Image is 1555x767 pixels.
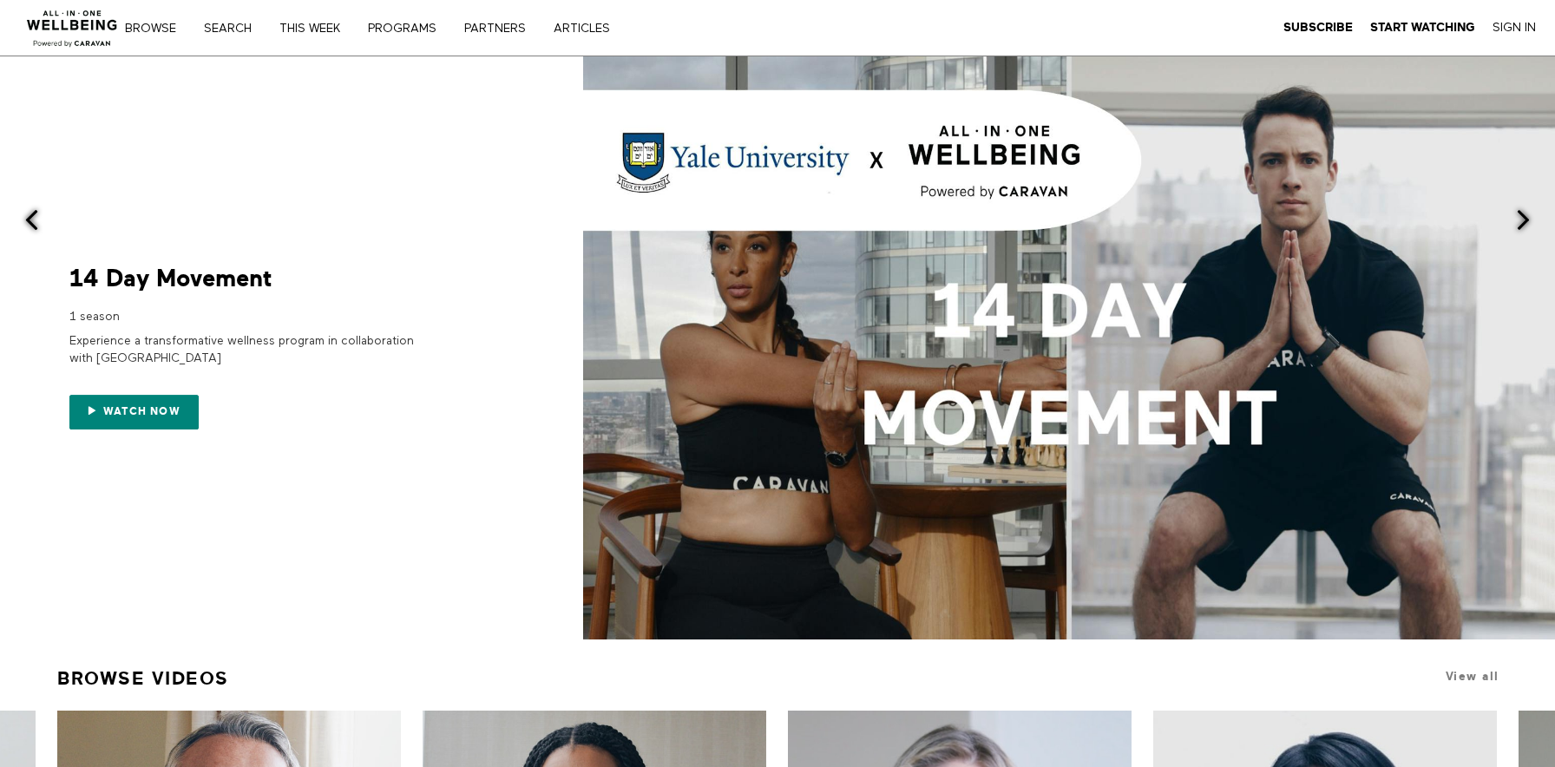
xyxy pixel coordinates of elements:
a: Start Watching [1370,20,1475,36]
a: PROGRAMS [362,23,455,35]
a: ARTICLES [548,23,628,35]
a: Browse Videos [57,660,229,697]
strong: Subscribe [1283,21,1353,34]
a: View all [1446,670,1499,683]
a: Subscribe [1283,20,1353,36]
a: Browse [119,23,194,35]
a: Sign In [1493,20,1536,36]
nav: Primary [137,19,646,36]
a: PARTNERS [458,23,544,35]
a: Search [198,23,270,35]
strong: Start Watching [1370,21,1475,34]
a: THIS WEEK [273,23,358,35]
